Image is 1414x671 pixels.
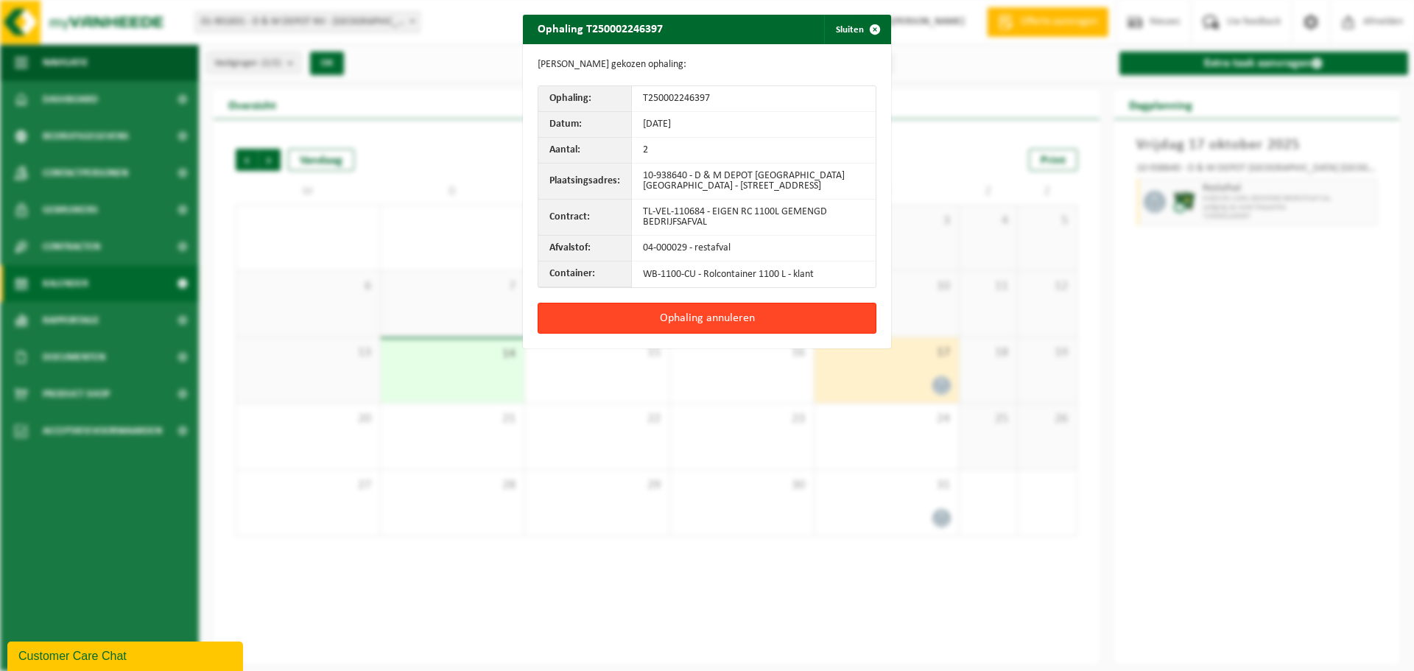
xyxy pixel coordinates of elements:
td: TL-VEL-110684 - EIGEN RC 1100L GEMENGD BEDRIJFSAFVAL [632,200,876,236]
td: 04-000029 - restafval [632,236,876,261]
th: Plaatsingsadres: [538,164,632,200]
td: 10-938640 - D & M DEPOT [GEOGRAPHIC_DATA] [GEOGRAPHIC_DATA] - [STREET_ADDRESS] [632,164,876,200]
th: Afvalstof: [538,236,632,261]
th: Container: [538,261,632,287]
button: Ophaling annuleren [538,303,876,334]
h2: Ophaling T250002246397 [523,15,678,43]
button: Sluiten [824,15,890,44]
th: Datum: [538,112,632,138]
td: 2 [632,138,876,164]
p: [PERSON_NAME] gekozen ophaling: [538,59,876,71]
td: [DATE] [632,112,876,138]
th: Aantal: [538,138,632,164]
th: Contract: [538,200,632,236]
td: WB-1100-CU - Rolcontainer 1100 L - klant [632,261,876,287]
th: Ophaling: [538,86,632,112]
td: T250002246397 [632,86,876,112]
iframe: chat widget [7,639,246,671]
